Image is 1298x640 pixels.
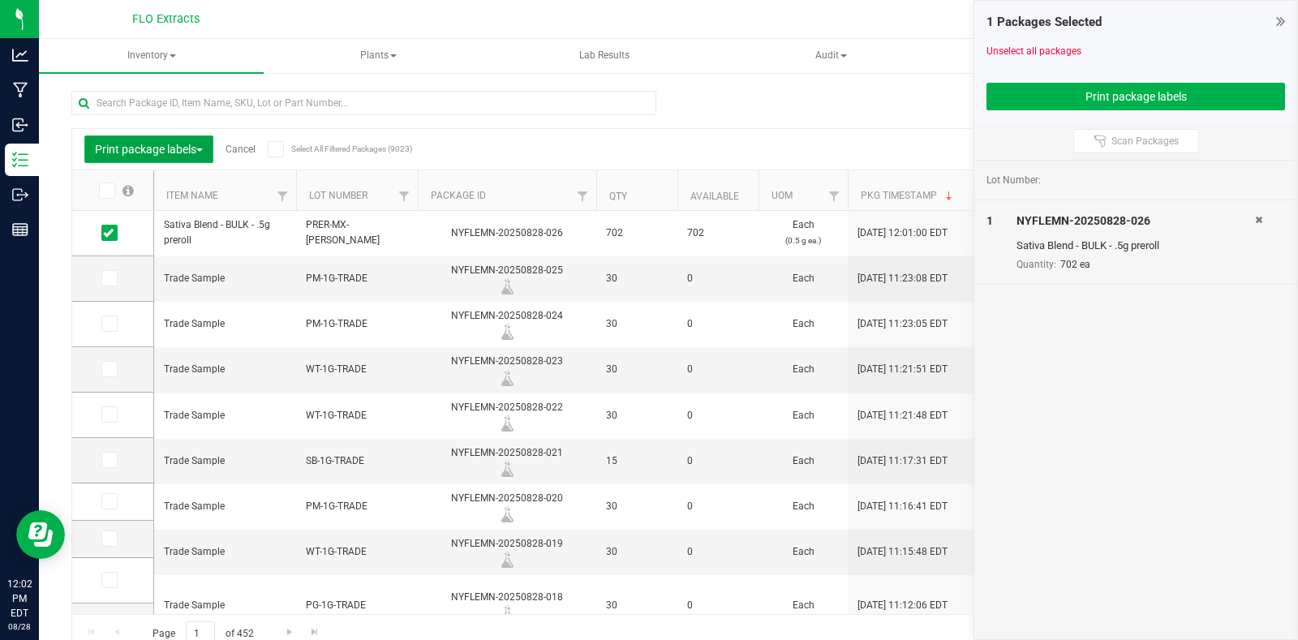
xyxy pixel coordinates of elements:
[857,544,948,560] span: [DATE] 11:15:48 EDT
[492,39,717,73] a: Lab Results
[164,271,286,286] span: Trade Sample
[415,370,599,386] div: Lab Sample
[166,190,218,201] a: Item Name
[265,39,490,73] a: Plants
[857,598,948,613] span: [DATE] 11:12:06 EDT
[986,83,1285,110] button: Print package labels
[687,408,749,423] span: 0
[164,362,286,377] span: Trade Sample
[1016,238,1255,254] div: Sativa Blend - BULK - .5g preroll
[415,354,599,385] div: NYFLEMN-20250828-023
[164,408,286,423] span: Trade Sample
[687,316,749,332] span: 0
[986,214,993,227] span: 1
[122,185,134,196] span: Select all records on this page
[415,400,599,432] div: NYFLEMN-20250828-022
[164,499,286,514] span: Trade Sample
[768,453,838,469] span: Each
[771,190,793,201] a: UOM
[857,271,948,286] span: [DATE] 11:23:08 EDT
[1111,135,1179,148] span: Scan Packages
[609,191,627,202] a: Qty
[164,598,286,613] span: Trade Sample
[1060,259,1090,270] span: 702 ea
[12,152,28,168] inline-svg: Inventory
[1073,129,1199,153] button: Scan Packages
[768,362,838,377] span: Each
[16,510,65,559] iframe: Resource center
[415,308,599,340] div: NYFLEMN-20250828-024
[12,47,28,63] inline-svg: Analytics
[606,544,668,560] span: 30
[1016,213,1255,230] div: NYFLEMN-20250828-026
[606,226,668,241] span: 702
[164,544,286,560] span: Trade Sample
[306,499,408,514] span: PM-1G-TRADE
[164,217,286,248] span: Sativa Blend - BULK - .5g preroll
[687,453,749,469] span: 0
[606,362,668,377] span: 30
[687,362,749,377] span: 0
[12,221,28,238] inline-svg: Reports
[306,362,408,377] span: WT-1G-TRADE
[306,408,408,423] span: WT-1G-TRADE
[391,183,418,210] a: Filter
[768,233,838,248] p: (0.5 g ea.)
[415,445,599,477] div: NYFLEMN-20250828-021
[306,598,408,613] span: PG-1G-TRADE
[306,453,408,469] span: SB-1G-TRADE
[1016,259,1056,270] span: Quantity:
[720,40,943,72] span: Audit
[164,453,286,469] span: Trade Sample
[39,39,264,73] a: Inventory
[768,598,838,613] span: Each
[719,39,943,73] a: Audit
[95,143,203,156] span: Print package labels
[415,263,599,294] div: NYFLEMN-20250828-025
[986,45,1081,57] a: Unselect all packages
[606,408,668,423] span: 30
[768,499,838,514] span: Each
[768,544,838,560] span: Each
[415,552,599,568] div: Lab Sample
[306,544,408,560] span: WT-1G-TRADE
[606,598,668,613] span: 30
[431,190,486,201] a: Package ID
[12,82,28,98] inline-svg: Manufacturing
[687,271,749,286] span: 0
[606,271,668,286] span: 30
[857,453,948,469] span: [DATE] 11:17:31 EDT
[768,408,838,423] span: Each
[132,12,200,26] span: FLO Extracts
[269,183,296,210] a: Filter
[415,461,599,477] div: Lab Sample
[309,190,367,201] a: Lot Number
[945,39,1170,73] a: Inventory Counts
[687,226,749,241] span: 702
[687,544,749,560] span: 0
[291,144,372,153] span: Select All Filtered Packages (9023)
[415,278,599,294] div: Lab Sample
[606,316,668,332] span: 30
[569,183,596,210] a: Filter
[266,40,489,72] span: Plants
[768,316,838,332] span: Each
[557,49,651,62] span: Lab Results
[606,453,668,469] span: 15
[415,536,599,568] div: NYFLEMN-20250828-019
[861,190,956,201] a: Pkg Timestamp
[687,499,749,514] span: 0
[84,135,213,163] button: Print package labels
[690,191,739,202] a: Available
[71,91,656,115] input: Search Package ID, Item Name, SKU, Lot or Part Number...
[7,577,32,621] p: 12:02 PM EDT
[12,187,28,203] inline-svg: Outbound
[12,117,28,133] inline-svg: Inbound
[857,408,948,423] span: [DATE] 11:21:48 EDT
[768,271,838,286] span: Each
[986,173,1041,187] span: Lot Number:
[226,144,256,155] a: Cancel
[857,362,948,377] span: [DATE] 11:21:51 EDT
[768,217,838,248] span: Each
[415,605,599,621] div: Lab Sample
